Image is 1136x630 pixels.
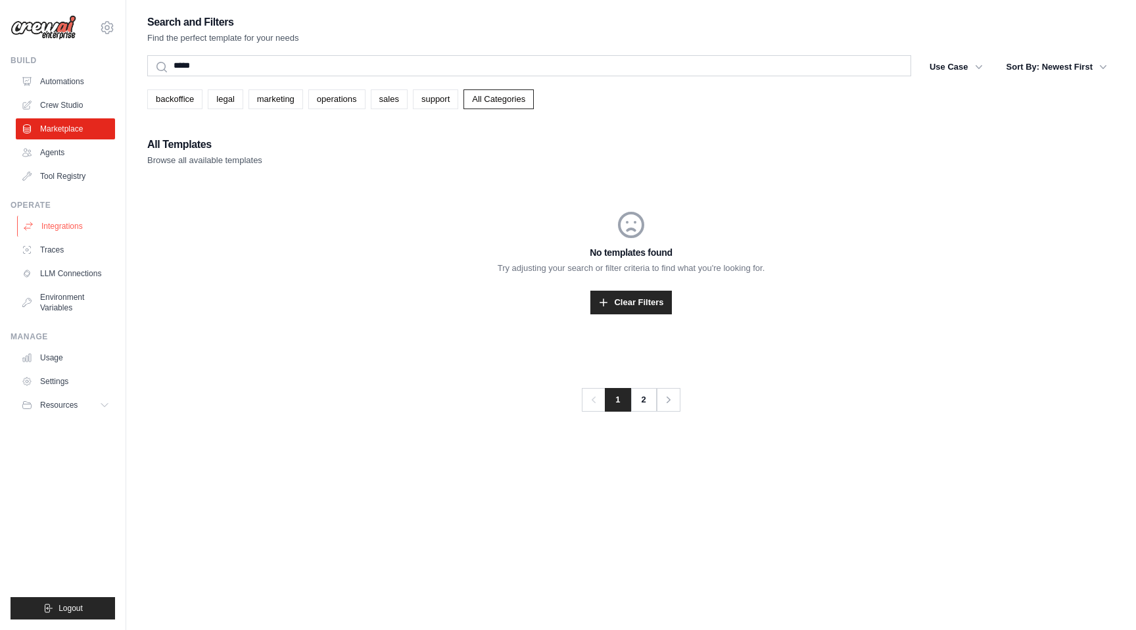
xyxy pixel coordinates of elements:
[582,388,680,412] nav: Pagination
[999,55,1115,79] button: Sort By: Newest First
[630,388,657,412] a: 2
[11,55,115,66] div: Build
[16,263,115,284] a: LLM Connections
[147,246,1115,259] h3: No templates found
[147,135,262,154] h2: All Templates
[17,216,116,237] a: Integrations
[16,371,115,392] a: Settings
[16,347,115,368] a: Usage
[463,89,534,109] a: All Categories
[248,89,303,109] a: marketing
[208,89,243,109] a: legal
[16,287,115,318] a: Environment Variables
[16,166,115,187] a: Tool Registry
[16,95,115,116] a: Crew Studio
[59,603,83,614] span: Logout
[40,400,78,410] span: Resources
[147,89,202,109] a: backoffice
[11,15,76,40] img: Logo
[371,89,408,109] a: sales
[16,239,115,260] a: Traces
[308,89,366,109] a: operations
[16,71,115,92] a: Automations
[147,32,299,45] p: Find the perfect template for your needs
[147,262,1115,275] p: Try adjusting your search or filter criteria to find what you're looking for.
[16,395,115,416] button: Resources
[605,388,630,412] span: 1
[922,55,991,79] button: Use Case
[11,200,115,210] div: Operate
[147,13,299,32] h2: Search and Filters
[11,597,115,619] button: Logout
[590,291,671,314] a: Clear Filters
[11,331,115,342] div: Manage
[147,154,262,167] p: Browse all available templates
[413,89,458,109] a: support
[16,118,115,139] a: Marketplace
[16,142,115,163] a: Agents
